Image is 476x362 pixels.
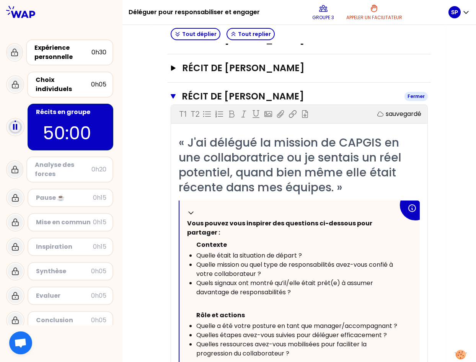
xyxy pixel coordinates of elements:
[91,165,106,174] div: 0h20
[91,316,106,325] div: 0h05
[36,267,91,276] div: Synthèse
[179,109,186,119] p: T1
[187,219,373,237] span: Vous pouvez vous inspirer des questions ci-dessous pour partager :
[93,193,106,202] div: 0h15
[36,108,106,117] div: Récits en groupe
[35,160,91,179] div: Analyse des forces
[179,134,404,196] span: « J'ai délégué la mission de CAPGIS en une collaboratrice ou je sentais un réel potentiel, quand ...
[36,242,93,251] div: Inspiration
[386,109,421,119] p: sauvegardé
[43,120,98,147] p: 50:00
[36,291,91,300] div: Evaluer
[196,260,394,278] span: Quelle mission ou quel type de responsabilités avez-vous confié à votre collaborateur ?
[196,331,387,339] span: Quelles étapes avez-vous suivies pour déléguer efficacement ?
[346,15,402,21] p: Appeler un facilitateur
[451,8,458,16] p: SP
[196,340,368,358] span: Quelles ressources avez-vous mobilisées pour faciliter la progression du collaborateur ?
[227,28,275,40] button: Tout replier
[404,92,428,101] div: Fermer
[182,90,398,103] h3: Récit de [PERSON_NAME]
[448,6,470,18] button: SP
[36,193,93,202] div: Pause ☕️
[171,62,428,74] button: Récit de [PERSON_NAME]
[309,1,337,24] button: Groupe 3
[93,218,106,227] div: 0h15
[91,267,106,276] div: 0h05
[343,1,405,24] button: Appeler un facilitateur
[36,316,91,325] div: Conclusion
[91,48,106,57] div: 0h30
[191,109,199,119] p: T2
[34,43,91,62] div: Expérience personnelle
[196,240,227,249] span: Contexte
[196,311,245,320] span: Rôle et actions
[91,291,106,300] div: 0h05
[9,331,32,354] div: Ouvrir le chat
[36,218,93,227] div: Mise en commun
[196,321,397,330] span: Quelle a été votre posture en tant que manager/accompagnant ?
[171,28,220,40] button: Tout déplier
[196,251,302,260] span: Quelle était la situation de départ ?
[312,15,334,21] p: Groupe 3
[36,75,91,94] div: Choix individuels
[91,80,106,89] div: 0h05
[182,62,401,74] h3: Récit de [PERSON_NAME]
[93,242,106,251] div: 0h15
[196,279,375,297] span: Quels signaux ont montré qu’il/elle était prêt(e) à assumer davantage de responsabilités ?
[171,90,428,103] button: Récit de [PERSON_NAME]Fermer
